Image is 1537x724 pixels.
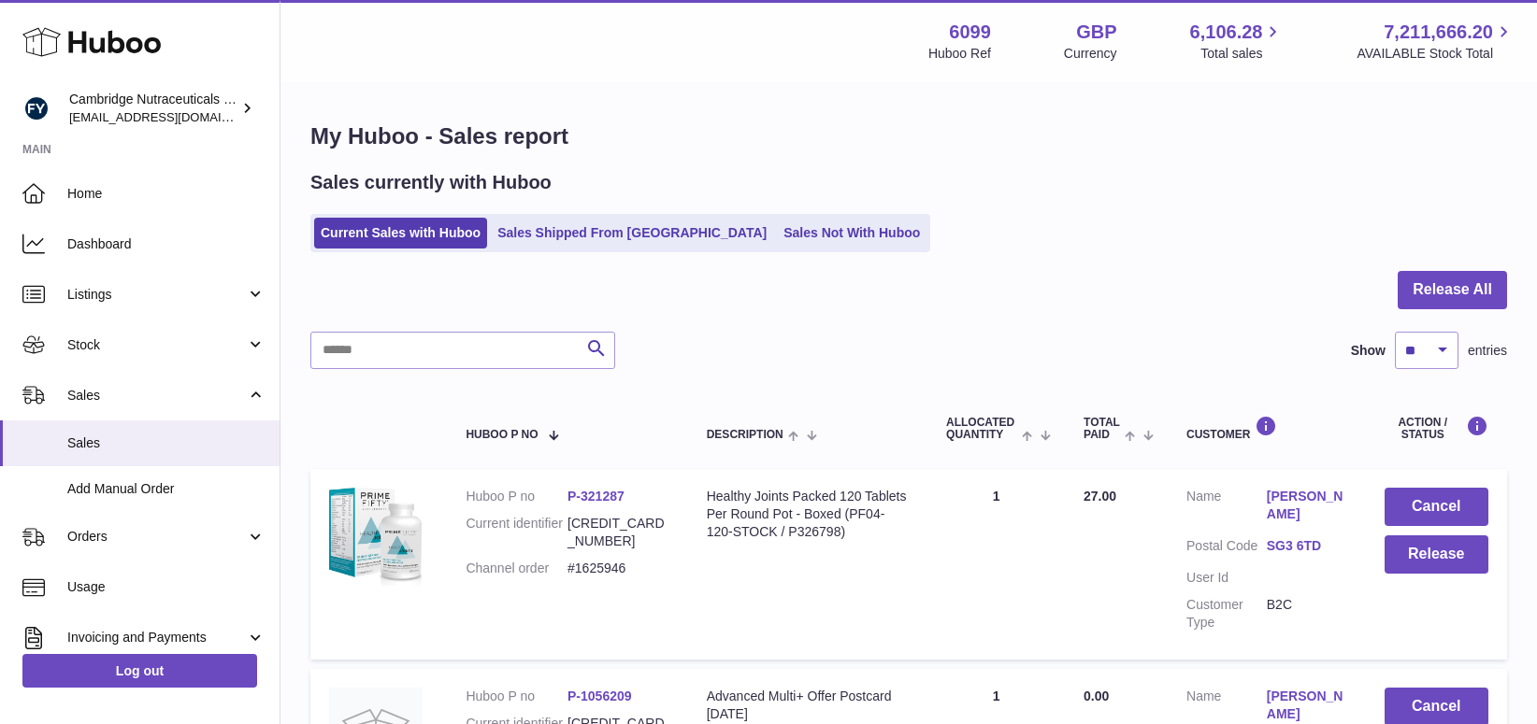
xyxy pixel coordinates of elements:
button: Cancel [1385,488,1488,526]
span: Home [67,185,266,203]
h1: My Huboo - Sales report [310,121,1507,151]
dd: [CREDIT_CARD_NUMBER] [567,515,669,550]
div: Customer [1186,416,1347,441]
div: Advanced Multi+ Offer Postcard [DATE] [707,688,909,723]
div: Healthy Joints Packed 120 Tablets Per Round Pot - Boxed (PF04-120-STOCK / P326798) [707,488,909,541]
dt: Postal Code [1186,537,1267,560]
span: Add Manual Order [67,480,266,498]
a: Log out [22,654,257,688]
dt: Current identifier [466,515,567,550]
span: Usage [67,578,266,596]
span: Orders [67,528,246,546]
span: Sales [67,387,246,405]
img: huboo@camnutra.com [22,94,50,122]
span: 0.00 [1084,689,1109,703]
span: Description [707,429,783,441]
span: Huboo P no [466,429,538,441]
div: Action / Status [1385,416,1488,441]
strong: GBP [1076,20,1116,45]
span: 7,211,666.20 [1384,20,1493,45]
a: [PERSON_NAME] [1267,488,1347,523]
a: 6,106.28 Total sales [1190,20,1285,63]
dd: B2C [1267,596,1347,632]
a: 7,211,666.20 AVAILABLE Stock Total [1357,20,1515,63]
span: 27.00 [1084,489,1116,504]
button: Release All [1398,271,1507,309]
span: Total paid [1084,417,1120,441]
span: Listings [67,286,246,304]
span: Stock [67,336,246,354]
a: P-1056209 [567,689,632,703]
button: Release [1385,535,1488,574]
dt: Channel order [466,560,567,577]
a: Sales Shipped From [GEOGRAPHIC_DATA] [491,218,773,248]
div: Cambridge Nutraceuticals Ltd [69,91,237,126]
dt: Huboo P no [466,488,567,505]
strong: 6099 [949,20,991,45]
dt: Customer Type [1186,596,1267,632]
a: Sales Not With Huboo [777,218,927,248]
span: 6,106.28 [1190,20,1263,45]
div: Huboo Ref [928,45,991,63]
a: P-321287 [567,489,625,504]
span: entries [1468,342,1507,360]
img: $_57.JPG [329,488,423,586]
span: ALLOCATED Quantity [946,417,1017,441]
dt: Name [1186,488,1267,528]
span: [EMAIL_ADDRESS][DOMAIN_NAME] [69,109,275,124]
span: Sales [67,434,266,452]
label: Show [1351,342,1386,360]
a: SG3 6TD [1267,537,1347,555]
div: Currency [1064,45,1117,63]
span: Total sales [1200,45,1284,63]
dd: #1625946 [567,560,669,577]
td: 1 [927,469,1065,659]
h2: Sales currently with Huboo [310,170,552,195]
dt: Huboo P no [466,688,567,705]
span: Invoicing and Payments [67,629,246,646]
dt: User Id [1186,569,1267,587]
span: Dashboard [67,235,266,253]
a: [PERSON_NAME] [1267,688,1347,723]
a: Current Sales with Huboo [314,218,487,248]
span: AVAILABLE Stock Total [1357,45,1515,63]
